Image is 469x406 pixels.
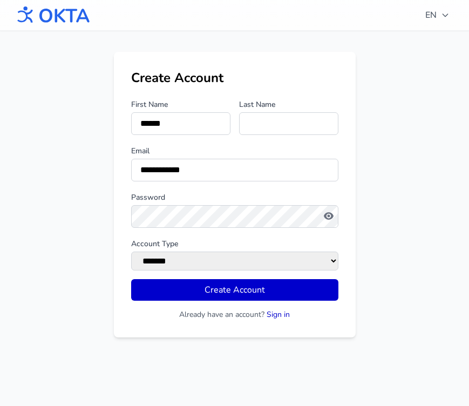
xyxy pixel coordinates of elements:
span: EN [425,9,450,22]
h1: Create Account [131,69,338,86]
p: Already have an account? [131,309,338,320]
button: Create Account [131,279,338,301]
label: Last Name [239,99,338,110]
label: Password [131,192,338,203]
button: EN [419,4,456,26]
img: OKTA logo [13,1,91,29]
a: Sign in [267,309,290,320]
label: Account Type [131,239,338,249]
label: Email [131,146,338,157]
label: First Name [131,99,230,110]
